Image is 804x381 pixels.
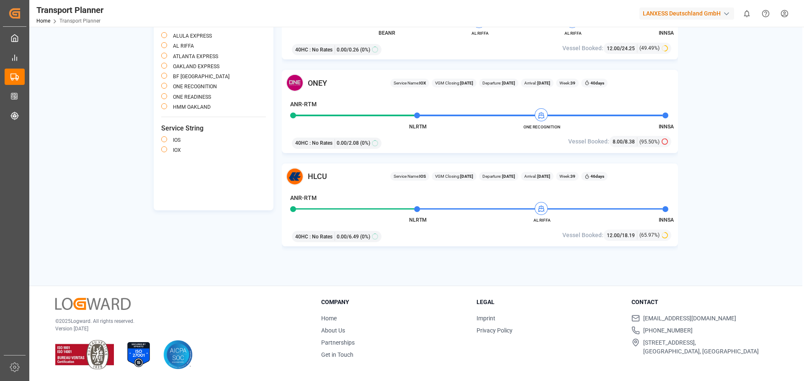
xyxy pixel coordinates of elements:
[55,298,131,310] img: Logward Logo
[570,174,575,179] b: 39
[394,80,426,86] span: Service Name:
[482,173,515,179] span: Departure:
[321,327,345,334] a: About Us
[643,338,759,356] span: [STREET_ADDRESS], [GEOGRAPHIC_DATA], [GEOGRAPHIC_DATA]
[562,44,603,53] span: Vessel Booked:
[639,8,734,20] div: LANXESS Deutschland GmbH
[308,77,327,89] span: ONEY
[360,46,370,54] span: (0%)
[477,315,495,322] a: Imprint
[559,173,575,179] span: Week:
[607,231,637,240] div: /
[173,138,180,143] label: IOS
[477,327,513,334] a: Privacy Policy
[309,233,332,240] span: : No Rates
[36,18,50,24] a: Home
[501,81,515,85] b: [DATE]
[519,124,565,130] span: ONE RECOGNITION
[337,46,359,54] span: 0.00 / 0.26
[457,30,503,36] span: AL RIFFA
[173,105,211,110] label: HMM OAKLAND
[161,123,266,133] span: Service String
[737,4,756,23] button: show 0 new notifications
[419,81,426,85] b: IOX
[536,174,550,179] b: [DATE]
[55,317,300,325] p: © 2025 Logward. All rights reserved.
[360,139,370,147] span: (0%)
[409,124,427,130] span: NLRTM
[163,340,193,369] img: AICPA SOC
[659,124,674,130] span: INNSA
[55,325,300,332] p: Version [DATE]
[550,30,596,36] span: AL RIFFA
[435,173,473,179] span: VGM Closing:
[295,46,308,54] span: 40HC
[519,217,565,223] span: AL RIFFA
[321,315,337,322] a: Home
[590,174,604,179] b: 46 days
[482,80,515,86] span: Departure:
[607,46,620,51] span: 12.00
[321,339,355,346] a: Partnerships
[524,80,550,86] span: Arrival:
[570,81,575,85] b: 39
[643,314,736,323] span: [EMAIL_ADDRESS][DOMAIN_NAME]
[659,30,674,36] span: INNSA
[124,340,153,369] img: ISO 27001 Certification
[309,46,332,54] span: : No Rates
[613,139,623,145] span: 8.00
[622,233,635,238] span: 18.19
[639,5,737,21] button: LANXESS Deutschland GmbH
[308,171,327,182] span: HLCU
[173,64,219,69] label: OAKLAND EXPRESS
[337,233,359,240] span: 0.00 / 6.49
[524,173,550,179] span: Arrival:
[290,100,317,109] h4: ANR-RTM
[419,174,426,179] b: IOS
[173,33,212,38] label: ALULA EXPRESS
[625,139,635,145] span: 8.38
[631,298,776,307] h3: Contact
[590,81,604,85] b: 40 days
[394,173,426,179] span: Service Name:
[173,148,181,153] label: IOX
[639,231,660,239] span: (65.97%)
[309,139,332,147] span: : No Rates
[295,139,308,147] span: 40HC
[173,54,218,59] label: ATLANTA EXPRESS
[173,84,217,89] label: ONE RECOGNITION
[173,95,211,100] label: ONE READINESS
[36,4,103,16] div: Transport Planner
[173,43,194,49] label: AL RIFFA
[286,168,304,185] img: Carrier
[290,194,317,202] h4: ANR-RTM
[409,217,427,223] span: NLRTM
[286,74,304,92] img: Carrier
[435,80,473,86] span: VGM Closing:
[321,351,353,358] a: Get in Touch
[607,233,620,238] span: 12.00
[501,174,515,179] b: [DATE]
[379,30,395,36] span: BEANR
[360,233,370,240] span: (0%)
[55,340,114,369] img: ISO 9001 & ISO 14001 Certification
[173,74,229,79] label: BF [GEOGRAPHIC_DATA]
[460,81,473,85] b: [DATE]
[536,81,550,85] b: [DATE]
[607,44,637,53] div: /
[562,231,603,240] span: Vessel Booked:
[756,4,775,23] button: Help Center
[337,139,359,147] span: 0.00 / 2.08
[622,46,635,51] span: 24.25
[568,137,609,146] span: Vessel Booked:
[659,217,674,223] span: INNSA
[460,174,473,179] b: [DATE]
[477,298,621,307] h3: Legal
[643,326,693,335] span: [PHONE_NUMBER]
